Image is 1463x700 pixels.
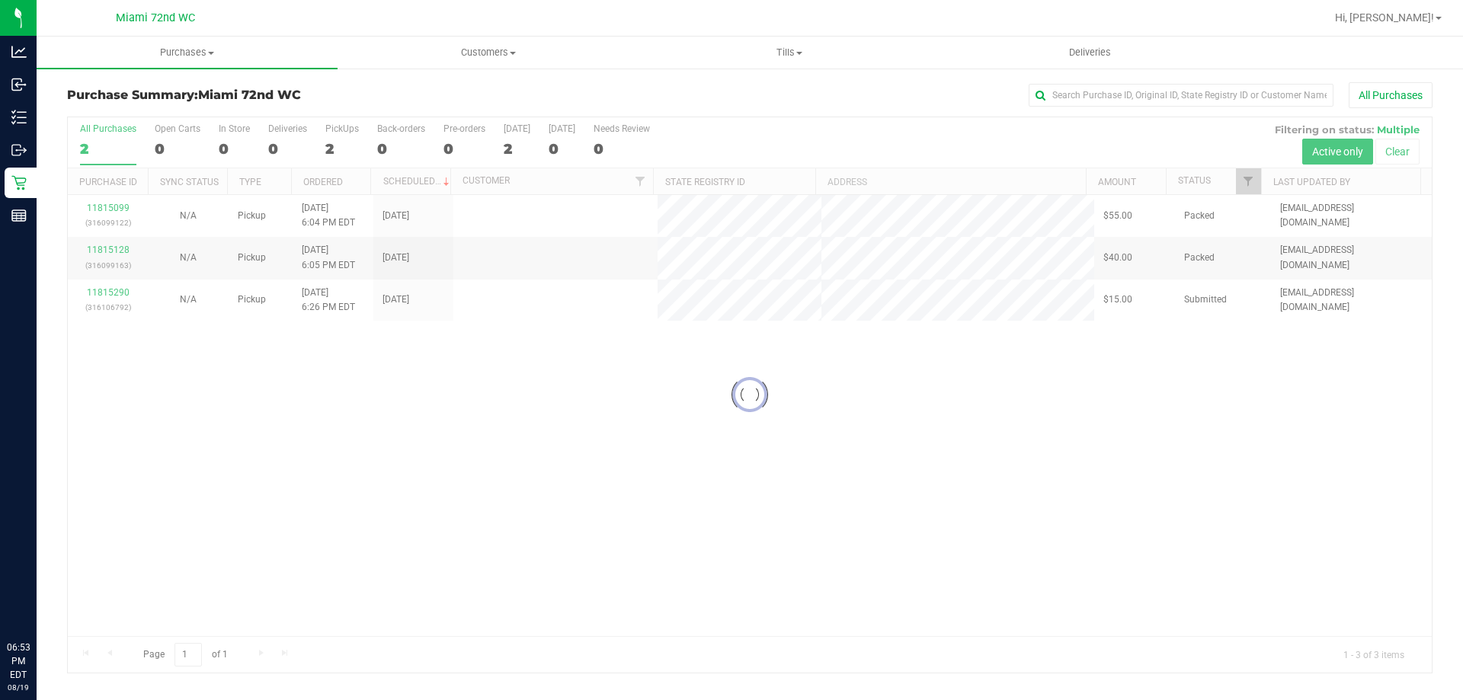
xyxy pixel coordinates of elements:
input: Search Purchase ID, Original ID, State Registry ID or Customer Name... [1029,84,1333,107]
span: Hi, [PERSON_NAME]! [1335,11,1434,24]
span: Miami 72nd WC [198,88,301,102]
inline-svg: Retail [11,175,27,190]
span: Tills [639,46,939,59]
h3: Purchase Summary: [67,88,522,102]
inline-svg: Reports [11,208,27,223]
a: Purchases [37,37,338,69]
p: 08/19 [7,682,30,693]
span: Deliveries [1048,46,1132,59]
inline-svg: Inventory [11,110,27,125]
a: Customers [338,37,639,69]
button: All Purchases [1349,82,1433,108]
a: Tills [639,37,940,69]
iframe: Resource center [15,578,61,624]
inline-svg: Analytics [11,44,27,59]
span: Purchases [37,46,338,59]
inline-svg: Outbound [11,142,27,158]
iframe: Resource center unread badge [45,576,63,594]
a: Deliveries [940,37,1241,69]
p: 06:53 PM EDT [7,641,30,682]
inline-svg: Inbound [11,77,27,92]
span: Customers [338,46,638,59]
span: Miami 72nd WC [116,11,195,24]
